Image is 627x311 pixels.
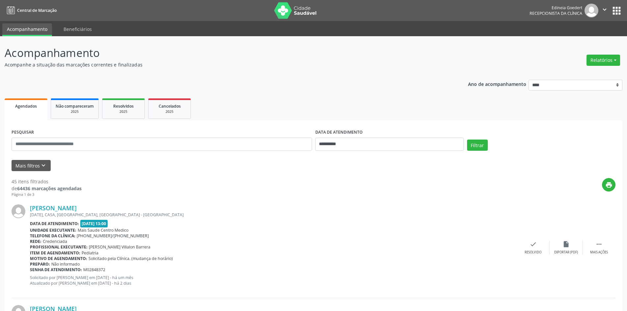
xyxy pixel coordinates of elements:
label: PESQUISAR [12,127,34,138]
p: Ano de acompanhamento [468,80,526,88]
i:  [595,241,603,248]
a: [PERSON_NAME] [30,204,77,212]
div: Exportar (PDF) [554,250,578,255]
a: Beneficiários [59,23,96,35]
i:  [601,6,608,13]
span: Não informado [51,261,80,267]
p: Solicitado por [PERSON_NAME] em [DATE] - há um mês Atualizado por [PERSON_NAME] em [DATE] - há 2 ... [30,275,517,286]
b: Motivo de agendamento: [30,256,87,261]
span: Não compareceram [56,103,94,109]
label: DATA DE ATENDIMENTO [315,127,363,138]
div: 2025 [107,109,140,114]
span: M02848372 [83,267,105,272]
a: Acompanhamento [2,23,52,36]
span: Resolvidos [113,103,134,109]
button: Filtrar [467,140,488,151]
button: apps [611,5,622,16]
span: [PHONE_NUMBER]/[PHONE_NUMBER] [77,233,149,239]
div: Página 1 de 3 [12,192,82,197]
strong: 64436 marcações agendadas [17,185,82,192]
div: Edineia Goedert [530,5,582,11]
b: Senha de atendimento: [30,267,82,272]
div: [DATE], CASA, [GEOGRAPHIC_DATA], [GEOGRAPHIC_DATA] - [GEOGRAPHIC_DATA] [30,212,517,218]
p: Acompanhamento [5,45,437,61]
div: 2025 [153,109,186,114]
span: [PERSON_NAME] Villalon Barrera [89,244,150,250]
div: de [12,185,82,192]
span: Mais Saude Centro Medico [78,227,128,233]
i: insert_drive_file [562,241,570,248]
button: Relatórios [587,55,620,66]
b: Item de agendamento: [30,250,80,256]
i: check [530,241,537,248]
div: Mais ações [590,250,608,255]
b: Preparo: [30,261,50,267]
p: Acompanhe a situação das marcações correntes e finalizadas [5,61,437,68]
div: 2025 [56,109,94,114]
b: Unidade executante: [30,227,76,233]
span: Agendados [15,103,37,109]
span: Recepcionista da clínica [530,11,582,16]
a: Central de Marcação [5,5,57,16]
b: Profissional executante: [30,244,88,250]
span: Cancelados [159,103,181,109]
b: Telefone da clínica: [30,233,75,239]
button: Mais filtroskeyboard_arrow_down [12,160,51,171]
span: Solicitado pela Clínica. (mudança de horário) [89,256,173,261]
span: Central de Marcação [17,8,57,13]
button:  [598,4,611,17]
div: Resolvido [525,250,541,255]
span: Credenciada [43,239,67,244]
span: [DATE] 13:00 [80,220,108,227]
i: keyboard_arrow_down [40,162,47,169]
i: print [605,181,613,189]
img: img [12,204,25,218]
button: print [602,178,615,192]
b: Data de atendimento: [30,221,79,226]
img: img [585,4,598,17]
div: 45 itens filtrados [12,178,82,185]
span: Pediatria [82,250,98,256]
b: Rede: [30,239,41,244]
